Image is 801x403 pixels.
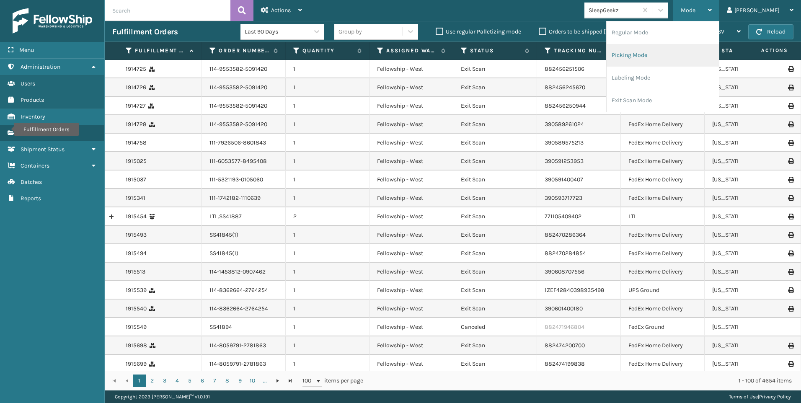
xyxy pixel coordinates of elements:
td: 114-9553582-5091420 [202,115,286,134]
td: 114-1453812-0907462 [202,263,286,281]
td: Fellowship - West [369,207,453,226]
a: Go to the last page [284,375,297,387]
td: Exit Scan [453,189,537,207]
td: Exit Scan [453,97,537,115]
i: Print Label [788,158,793,164]
a: 390593717723 [545,194,582,201]
td: Fellowship - West [369,226,453,244]
td: SS41845(1) [202,226,286,244]
div: SleepGeekz [589,6,638,15]
span: Menu [19,46,34,54]
a: 1915454 [126,212,147,221]
div: Last 90 Days [245,27,310,36]
td: FedEx Home Delivery [621,336,705,355]
i: Print Label [788,269,793,275]
a: 1ZEF42840398935498 [545,287,605,294]
td: 114-8059791-2781863 [202,355,286,373]
a: 390608707556 [545,268,584,275]
a: 1915341 [126,194,145,202]
td: Exit Scan [453,300,537,318]
a: 882474199838 [545,360,585,367]
label: Status [470,47,521,54]
a: ... [259,375,271,387]
a: 1915540 [126,305,147,313]
td: SS41845(1) [202,244,286,263]
label: Tracking Number [554,47,605,54]
span: Products [21,96,44,103]
span: Batches [21,178,42,186]
td: 114-9553582-5091420 [202,78,286,97]
td: FedEx Home Delivery [621,115,705,134]
td: 1 [286,152,369,170]
td: Fellowship - West [369,189,453,207]
span: Administration [21,63,60,70]
td: [US_STATE] [705,244,788,263]
td: Fellowship - West [369,300,453,318]
a: 4 [171,375,183,387]
span: Actions [271,7,291,14]
td: 114-9553582-5091420 [202,97,286,115]
td: Fellowship - West [369,336,453,355]
td: [US_STATE] [705,115,788,134]
td: Exit Scan [453,281,537,300]
td: [US_STATE] [705,134,788,152]
span: Inventory [21,113,45,120]
td: Exit Scan [453,263,537,281]
td: Exit Scan [453,226,537,244]
a: 390601400180 [545,305,583,312]
span: Actions [735,44,793,57]
i: Print Label [788,343,793,349]
li: Exit Scan Mode [607,89,719,112]
a: 882456251506 [545,65,584,72]
a: 1915698 [126,341,147,350]
label: Orders to be shipped [DATE] [539,28,620,35]
td: 1 [286,263,369,281]
a: 1915037 [126,176,146,184]
span: Mode [681,7,695,14]
a: 882471946804 [545,323,584,331]
td: 1 [286,336,369,355]
span: Users [21,80,35,87]
h3: Fulfillment Orders [112,27,178,37]
a: 1914726 [126,83,146,92]
a: 390589261024 [545,121,584,128]
a: 10 [246,375,259,387]
td: Fellowship - West [369,281,453,300]
td: 1 [286,189,369,207]
td: Fellowship - West [369,318,453,336]
a: Privacy Policy [759,394,791,400]
label: Assigned Warehouse [386,47,437,54]
td: [US_STATE] [705,336,788,355]
td: Exit Scan [453,244,537,263]
td: Exit Scan [453,336,537,355]
td: [US_STATE] [705,263,788,281]
a: 9 [234,375,246,387]
button: Reload [748,24,793,39]
td: 771105409402 [537,207,621,226]
a: 1915539 [126,286,147,294]
td: Fellowship - West [369,263,453,281]
label: Order Number [219,47,269,54]
td: FedEx Home Delivery [621,300,705,318]
a: 1 [133,375,146,387]
a: 1914727 [126,102,146,110]
td: UPS Ground [621,281,705,300]
span: 100 [302,377,315,385]
i: Print Label [788,85,793,90]
td: FedEx Home Delivery [621,134,705,152]
td: 111-6053577-8495408 [202,152,286,170]
td: 2 [286,207,369,226]
td: Exit Scan [453,78,537,97]
div: Group by [338,27,362,36]
td: FedEx Home Delivery [621,170,705,189]
a: 882474200700 [545,342,585,349]
i: Print Label [788,140,793,146]
li: Regular Mode [607,21,719,44]
i: Print Label [788,306,793,312]
td: [US_STATE] [705,281,788,300]
td: Fellowship - West [369,60,453,78]
a: 882456250944 [545,102,586,109]
td: 1 [286,318,369,336]
td: FedEx Home Delivery [621,244,705,263]
td: 1 [286,115,369,134]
